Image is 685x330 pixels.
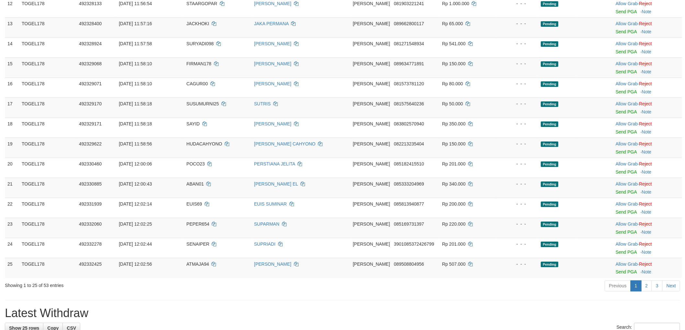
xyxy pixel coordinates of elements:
span: · [616,121,639,126]
span: [DATE] 12:02:14 [119,201,152,207]
span: Rp 201.000 [442,241,466,247]
span: · [616,21,639,26]
a: Allow Grab [616,161,638,166]
span: 492332060 [79,221,102,227]
a: Send PGA [616,9,637,14]
span: [PERSON_NAME] [353,261,390,267]
td: 18 [5,118,19,138]
span: [DATE] 12:02:56 [119,261,152,267]
a: Reject [639,141,652,146]
span: [DATE] 11:57:58 [119,41,152,46]
span: [DATE] 11:58:56 [119,141,152,146]
td: · [613,218,682,238]
span: [PERSON_NAME] [353,121,390,126]
span: · [616,261,639,267]
span: Copy 081271548934 to clipboard [394,41,424,46]
span: 492329171 [79,121,102,126]
td: TOGEL178 [19,138,76,158]
div: - - - [500,20,536,27]
td: 17 [5,98,19,118]
div: - - - [500,60,536,67]
a: 2 [641,281,652,292]
td: TOGEL178 [19,37,76,58]
span: EUIS69 [186,201,202,207]
span: 492329622 [79,141,102,146]
span: [DATE] 11:58:10 [119,61,152,66]
a: Reject [639,101,652,106]
span: Pending [541,81,558,87]
div: - - - [500,241,536,247]
a: Reject [639,121,652,126]
span: [PERSON_NAME] [353,41,390,46]
a: Send PGA [616,69,637,74]
a: Next [662,281,680,292]
span: Pending [541,41,558,47]
span: [DATE] 12:00:43 [119,181,152,186]
a: EUIS SUMINAR [254,201,287,207]
a: Allow Grab [616,121,638,126]
a: Reject [639,81,652,86]
td: TOGEL178 [19,98,76,118]
span: Rp 200.000 [442,201,466,207]
a: Send PGA [616,49,637,54]
span: 492329068 [79,61,102,66]
a: [PERSON_NAME] [254,61,291,66]
td: TOGEL178 [19,158,76,178]
a: SUTRIS [254,101,271,106]
span: Pending [541,222,558,227]
span: ATMAJA94 [186,261,209,267]
td: 20 [5,158,19,178]
a: Send PGA [616,129,637,134]
a: Reject [639,21,652,26]
td: 13 [5,17,19,37]
a: Reject [639,261,652,267]
td: · [613,178,682,198]
span: [PERSON_NAME] [353,161,390,166]
div: - - - [500,141,536,147]
span: · [616,141,639,146]
a: Note [642,250,652,255]
span: CAGUR00 [186,81,208,86]
span: [DATE] 11:56:54 [119,1,152,6]
span: 492328924 [79,41,102,46]
span: [PERSON_NAME] [353,201,390,207]
span: [DATE] 12:00:06 [119,161,152,166]
span: [PERSON_NAME] [353,141,390,146]
td: · [613,258,682,278]
span: Pending [541,202,558,207]
a: [PERSON_NAME] [254,121,291,126]
span: Copy 082213235404 to clipboard [394,141,424,146]
a: 1 [631,281,642,292]
a: Allow Grab [616,181,638,186]
a: Send PGA [616,209,637,215]
span: Copy 085333204969 to clipboard [394,181,424,186]
td: · [613,58,682,78]
td: 24 [5,238,19,258]
td: 25 [5,258,19,278]
span: Rp 150.000 [442,61,466,66]
div: Showing 1 to 25 of 53 entries [5,280,281,289]
a: Note [642,209,652,215]
a: [PERSON_NAME] [254,1,291,6]
span: Pending [541,262,558,267]
td: 23 [5,218,19,238]
span: Copy 083802570940 to clipboard [394,121,424,126]
a: Send PGA [616,29,637,34]
span: Copy 085813940877 to clipboard [394,201,424,207]
span: · [616,101,639,106]
span: [PERSON_NAME] [353,241,390,247]
a: Send PGA [616,149,637,154]
td: TOGEL178 [19,198,76,218]
span: Copy 081573781120 to clipboard [394,81,424,86]
span: JACKHOKI [186,21,209,26]
span: SENAIPER [186,241,209,247]
span: SAYID [186,121,200,126]
a: Allow Grab [616,261,638,267]
a: Note [642,229,652,235]
span: STAARGOPAR [186,1,217,6]
a: Send PGA [616,250,637,255]
a: Allow Grab [616,221,638,227]
a: Reject [639,201,652,207]
span: Copy 089634771891 to clipboard [394,61,424,66]
a: JAKA PERMANA [254,21,289,26]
